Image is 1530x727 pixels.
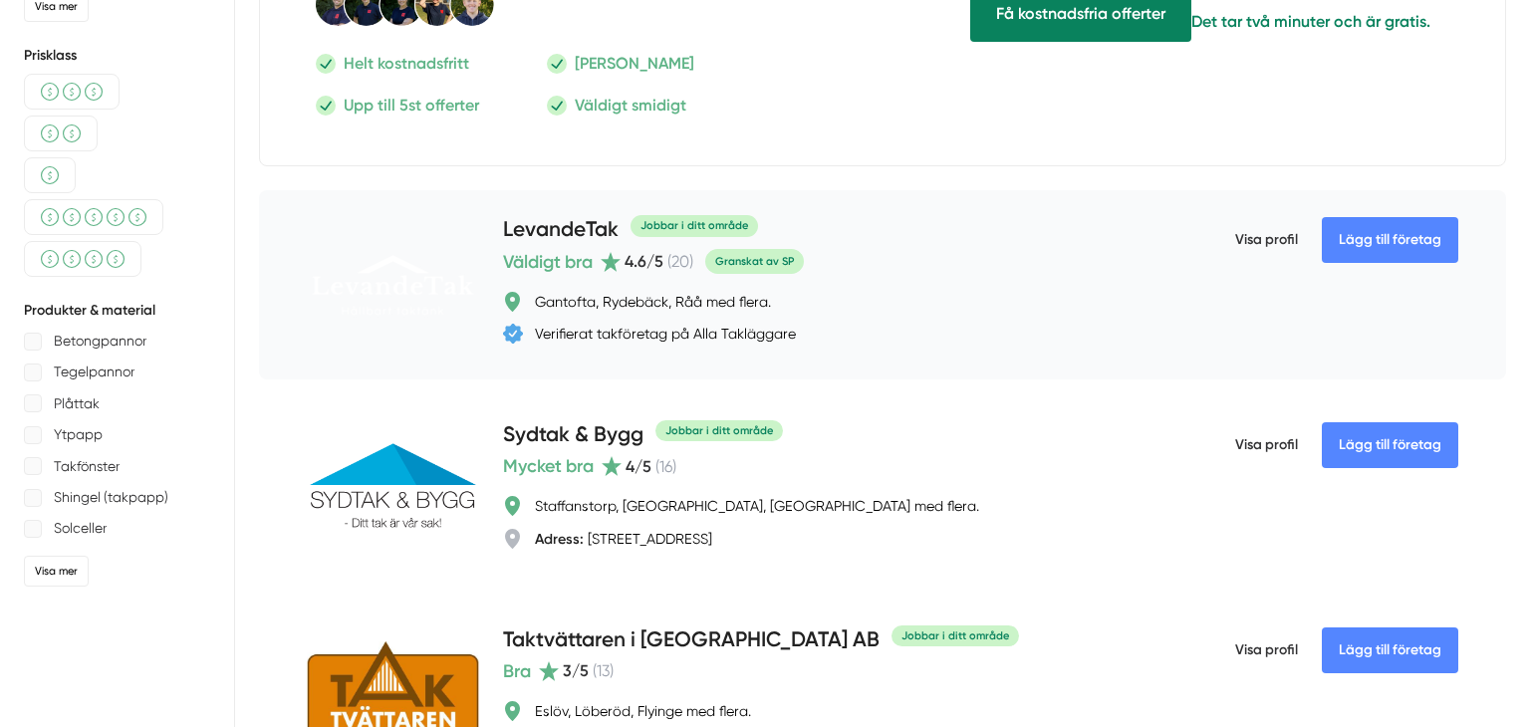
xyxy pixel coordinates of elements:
p: Shingel (takpapp) [54,485,168,510]
h4: Sydtak & Bygg [503,419,643,452]
div: Verifierat takföretag på Alla Takläggare [535,324,796,344]
div: Billigare [24,116,98,151]
div: Jobbar i ditt område [655,420,783,441]
span: 3 /5 [563,661,589,680]
p: Plåttak [54,391,100,416]
p: Väldigt smidigt [575,93,686,118]
p: Takfönster [54,454,120,479]
p: Tegelpannor [54,360,134,384]
span: Visa profil [1235,419,1298,471]
div: Jobbar i ditt område [631,215,758,236]
: Lägg till företag [1322,627,1458,673]
div: Jobbar i ditt område [892,625,1019,646]
span: ( 16 ) [655,457,676,476]
div: Dyrare [24,199,163,235]
p: Betongpannor [54,329,146,354]
div: Staffanstorp, [GEOGRAPHIC_DATA], [GEOGRAPHIC_DATA] med flera. [535,496,979,516]
p: Upp till 5st offerter [344,93,479,118]
img: LevandeTak [307,250,479,320]
p: [PERSON_NAME] [575,51,694,76]
h4: Taktvättaren i [GEOGRAPHIC_DATA] AB [503,624,880,657]
p: Det tar två minuter och är gratis. [1191,9,1430,34]
div: Gantofta, Rydebäck, Råå med flera. [535,292,771,312]
span: ( 20 ) [667,252,693,271]
h5: Produkter & material [24,301,210,321]
span: 4 /5 [626,457,651,476]
span: Granskat av SP [705,249,804,274]
p: Ytpapp [54,422,103,447]
span: Bra [503,657,531,685]
strong: Adress: [535,530,584,548]
span: Visa profil [1235,214,1298,266]
div: Över medel [24,241,141,277]
: Lägg till företag [1322,422,1458,468]
span: 4.6 /5 [625,252,663,271]
div: Medel [24,74,120,110]
span: Väldigt bra [503,248,593,276]
p: Solceller [54,516,107,541]
h5: Prisklass [24,46,210,66]
span: Visa profil [1235,624,1298,676]
: Lägg till företag [1322,217,1458,263]
div: Eslöv, Löberöd, Flyinge med flera. [535,701,751,721]
h4: LevandeTak [503,214,619,247]
img: Sydtak & Bygg [307,432,479,547]
div: Billigt [24,157,76,193]
p: Helt kostnadsfritt [344,51,469,76]
span: ( 13 ) [593,661,614,680]
div: Visa mer [24,556,89,587]
span: Mycket bra [503,452,594,480]
div: [STREET_ADDRESS] [535,529,712,549]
